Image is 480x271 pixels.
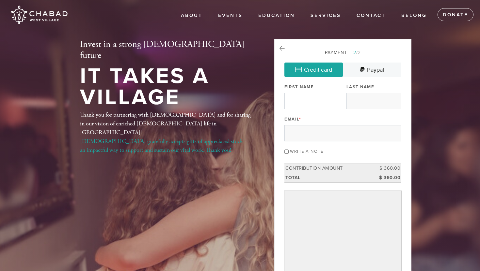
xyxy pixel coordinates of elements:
h2: Invest in a strong [DEMOGRAPHIC_DATA] future [80,39,253,61]
div: Payment [284,49,401,56]
a: Credit card [284,63,343,77]
a: EDUCATION [253,9,300,22]
td: $ 360.00 [372,164,401,173]
a: Belong [396,9,432,22]
span: This field is required. [299,117,301,122]
a: Events [213,9,248,22]
h1: It Takes a Village [80,66,253,108]
label: Write a note [290,149,323,154]
div: Thank you for partnering with [DEMOGRAPHIC_DATA] and for sharing in our vision of enriched [DEMOG... [80,110,253,154]
td: $ 360.00 [372,173,401,182]
td: Contribution Amount [284,164,372,173]
a: Donate [438,8,473,21]
label: Email [284,116,301,122]
td: Total [284,173,372,182]
a: Services [306,9,346,22]
a: Contact [352,9,391,22]
span: /2 [349,50,361,55]
label: Last Name [346,84,375,90]
a: About [176,9,207,22]
a: [DEMOGRAPHIC_DATA] gratefully accepts gifts of appreciated stock—an impactful way to support and ... [80,137,249,154]
label: First Name [284,84,314,90]
span: 2 [353,50,356,55]
img: Chabad%20West%20Village.png [10,3,68,27]
a: Paypal [343,63,401,77]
